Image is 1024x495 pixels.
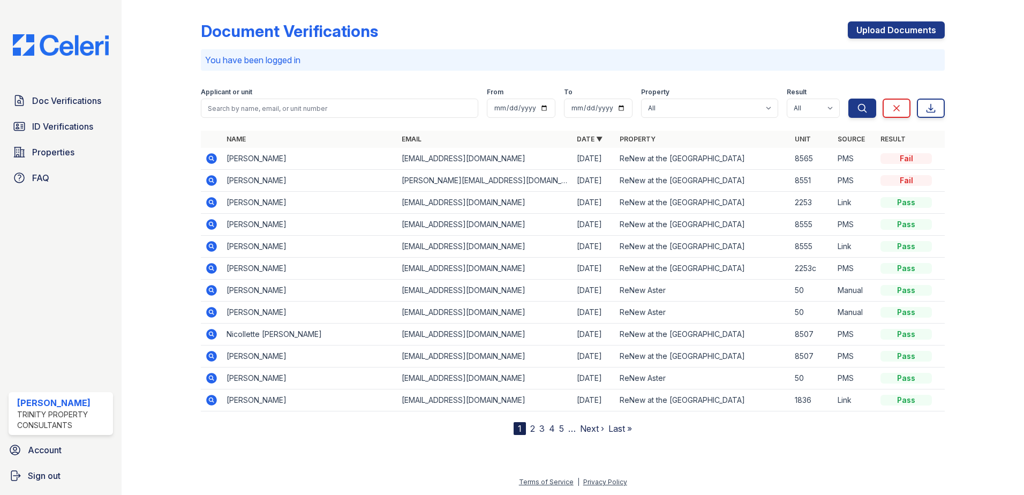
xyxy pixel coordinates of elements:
[615,258,790,280] td: ReNew at the [GEOGRAPHIC_DATA]
[795,135,811,143] a: Unit
[201,99,478,118] input: Search by name, email, or unit number
[833,346,876,367] td: PMS
[615,346,790,367] td: ReNew at the [GEOGRAPHIC_DATA]
[573,192,615,214] td: [DATE]
[573,280,615,302] td: [DATE]
[397,214,573,236] td: [EMAIL_ADDRESS][DOMAIN_NAME]
[615,236,790,258] td: ReNew at the [GEOGRAPHIC_DATA]
[880,373,932,384] div: Pass
[573,170,615,192] td: [DATE]
[201,88,252,96] label: Applicant or unit
[833,236,876,258] td: Link
[549,423,555,434] a: 4
[577,478,579,486] div: |
[559,423,564,434] a: 5
[4,465,117,486] button: Sign out
[790,192,833,214] td: 2253
[880,285,932,296] div: Pass
[608,423,632,434] a: Last »
[790,324,833,346] td: 8507
[573,148,615,170] td: [DATE]
[615,280,790,302] td: ReNew Aster
[833,258,876,280] td: PMS
[564,88,573,96] label: To
[790,170,833,192] td: 8551
[615,192,790,214] td: ReNew at the [GEOGRAPHIC_DATA]
[790,280,833,302] td: 50
[573,214,615,236] td: [DATE]
[4,439,117,461] a: Account
[222,192,397,214] td: [PERSON_NAME]
[833,192,876,214] td: Link
[32,146,74,159] span: Properties
[833,148,876,170] td: PMS
[397,389,573,411] td: [EMAIL_ADDRESS][DOMAIN_NAME]
[222,346,397,367] td: [PERSON_NAME]
[848,21,945,39] a: Upload Documents
[397,280,573,302] td: [EMAIL_ADDRESS][DOMAIN_NAME]
[833,214,876,236] td: PMS
[790,302,833,324] td: 50
[222,148,397,170] td: [PERSON_NAME]
[790,236,833,258] td: 8555
[880,219,932,230] div: Pass
[397,236,573,258] td: [EMAIL_ADDRESS][DOMAIN_NAME]
[790,258,833,280] td: 2253c
[583,478,627,486] a: Privacy Policy
[32,120,93,133] span: ID Verifications
[880,263,932,274] div: Pass
[790,214,833,236] td: 8555
[28,469,61,482] span: Sign out
[32,94,101,107] span: Doc Verifications
[487,88,503,96] label: From
[519,478,574,486] a: Terms of Service
[833,280,876,302] td: Manual
[17,409,109,431] div: Trinity Property Consultants
[397,192,573,214] td: [EMAIL_ADDRESS][DOMAIN_NAME]
[32,171,49,184] span: FAQ
[580,423,604,434] a: Next ›
[222,170,397,192] td: [PERSON_NAME]
[9,167,113,189] a: FAQ
[222,258,397,280] td: [PERSON_NAME]
[620,135,656,143] a: Property
[833,324,876,346] td: PMS
[833,389,876,411] td: Link
[573,302,615,324] td: [DATE]
[205,54,940,66] p: You have been logged in
[880,175,932,186] div: Fail
[222,367,397,389] td: [PERSON_NAME]
[838,135,865,143] a: Source
[222,389,397,411] td: [PERSON_NAME]
[577,135,603,143] a: Date ▼
[9,90,113,111] a: Doc Verifications
[17,396,109,409] div: [PERSON_NAME]
[397,346,573,367] td: [EMAIL_ADDRESS][DOMAIN_NAME]
[397,258,573,280] td: [EMAIL_ADDRESS][DOMAIN_NAME]
[222,280,397,302] td: [PERSON_NAME]
[880,153,932,164] div: Fail
[397,324,573,346] td: [EMAIL_ADDRESS][DOMAIN_NAME]
[9,116,113,137] a: ID Verifications
[539,423,545,434] a: 3
[880,241,932,252] div: Pass
[530,423,535,434] a: 2
[790,148,833,170] td: 8565
[880,329,932,340] div: Pass
[615,367,790,389] td: ReNew Aster
[615,214,790,236] td: ReNew at the [GEOGRAPHIC_DATA]
[222,324,397,346] td: Nicollette [PERSON_NAME]
[880,197,932,208] div: Pass
[615,324,790,346] td: ReNew at the [GEOGRAPHIC_DATA]
[615,302,790,324] td: ReNew Aster
[790,389,833,411] td: 1836
[641,88,669,96] label: Property
[4,34,117,56] img: CE_Logo_Blue-a8612792a0a2168367f1c8372b55b34899dd931a85d93a1a3d3e32e68fde9ad4.png
[615,148,790,170] td: ReNew at the [GEOGRAPHIC_DATA]
[222,236,397,258] td: [PERSON_NAME]
[833,367,876,389] td: PMS
[227,135,246,143] a: Name
[397,148,573,170] td: [EMAIL_ADDRESS][DOMAIN_NAME]
[573,389,615,411] td: [DATE]
[402,135,421,143] a: Email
